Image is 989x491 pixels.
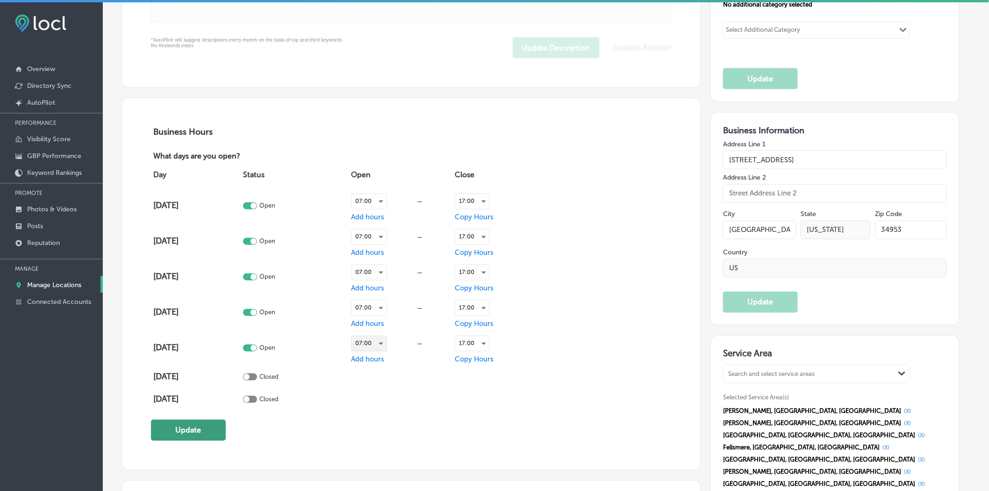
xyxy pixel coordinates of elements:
p: Visibility Score [27,135,71,143]
h3: Business Hours [151,127,672,137]
span: Selected Service Area(s) [723,394,789,401]
div: 17:00 [455,336,489,351]
span: [GEOGRAPHIC_DATA], [GEOGRAPHIC_DATA], [GEOGRAPHIC_DATA] [723,456,915,463]
p: Open [259,309,275,316]
th: Day [151,162,241,188]
span: Copy Hours [455,249,494,257]
p: What days are you open? [151,152,307,162]
th: Close [452,162,541,188]
button: (X) [915,432,928,440]
p: AutoPilot [27,99,55,107]
h4: [DATE] [153,201,241,211]
div: — [387,305,452,312]
div: — [387,269,452,276]
div: 07:00 [351,301,387,316]
p: GBP Performance [27,152,81,160]
span: [PERSON_NAME], [GEOGRAPHIC_DATA], [GEOGRAPHIC_DATA] [723,408,901,415]
label: State [801,210,816,218]
p: Closed [259,396,279,403]
h4: [DATE] [153,307,241,318]
p: Posts [27,222,43,230]
p: Connected Accounts [27,298,91,306]
div: 17:00 [455,194,489,209]
span: Copy Hours [455,213,494,222]
input: Country [723,259,946,278]
div: Select Additional Category [726,26,800,37]
h4: [DATE] [153,372,241,382]
div: 07:00 [351,230,387,245]
div: Search and select service areas [728,370,815,377]
span: Add hours [351,213,384,222]
button: Update [151,420,226,441]
p: Photos & Videos [27,205,77,213]
div: 07:00 [351,265,387,280]
p: Open [259,202,275,209]
div: — [387,198,452,205]
label: City [723,210,735,218]
p: Closed [259,374,279,381]
input: Street Address Line 1 [723,151,946,169]
div: — [387,234,452,241]
button: Update [723,292,798,313]
span: Add hours [351,284,384,293]
button: (X) [915,456,928,464]
span: Copy Hours [455,284,494,293]
button: (X) [915,481,928,488]
button: (X) [901,420,914,427]
label: Address Line 2 [723,174,946,182]
p: Keyword Rankings [27,169,82,177]
div: 07:00 [351,336,387,351]
p: Open [259,238,275,245]
span: Add hours [351,355,384,364]
span: No additional category selected [723,1,812,8]
label: Address Line 1 [723,140,946,148]
span: Add hours [351,320,384,328]
label: Country [723,249,946,257]
th: Status [241,162,349,188]
h3: Service Area [723,348,947,362]
button: (X) [901,469,914,476]
span: [PERSON_NAME], [GEOGRAPHIC_DATA], [GEOGRAPHIC_DATA] [723,469,901,476]
div: 07:00 [351,194,387,209]
span: Add hours [351,249,384,257]
p: Open [259,345,275,352]
div: 17:00 [455,301,489,316]
h4: [DATE] [153,236,241,246]
label: Zip Code [875,210,903,218]
th: Open [349,162,452,188]
h4: [DATE] [153,343,241,353]
div: — [387,340,452,347]
span: Copy Hours [455,355,494,364]
div: 17:00 [455,230,489,245]
input: NY [801,221,871,239]
button: (X) [901,408,914,415]
img: fda3e92497d09a02dc62c9cd864e3231.png [15,14,66,32]
span: [GEOGRAPHIC_DATA], [GEOGRAPHIC_DATA], [GEOGRAPHIC_DATA] [723,432,915,439]
span: Copy Hours [455,320,494,328]
button: Update [723,68,798,89]
h4: [DATE] [153,394,241,404]
span: Fellsmere, [GEOGRAPHIC_DATA], [GEOGRAPHIC_DATA] [723,444,880,451]
p: Manage Locations [27,281,81,289]
h4: [DATE] [153,272,241,282]
span: [PERSON_NAME], [GEOGRAPHIC_DATA], [GEOGRAPHIC_DATA] [723,420,901,427]
span: [GEOGRAPHIC_DATA], [GEOGRAPHIC_DATA], [GEOGRAPHIC_DATA] [723,481,915,488]
button: (X) [880,444,892,452]
input: Street Address Line 2 [723,184,946,203]
input: Zip Code [875,221,947,239]
h3: Business Information [723,125,946,136]
div: 17:00 [455,265,489,280]
p: Directory Sync [27,82,72,90]
p: Overview [27,65,55,73]
p: Reputation [27,239,60,247]
p: Open [259,274,275,281]
input: City [723,221,796,239]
